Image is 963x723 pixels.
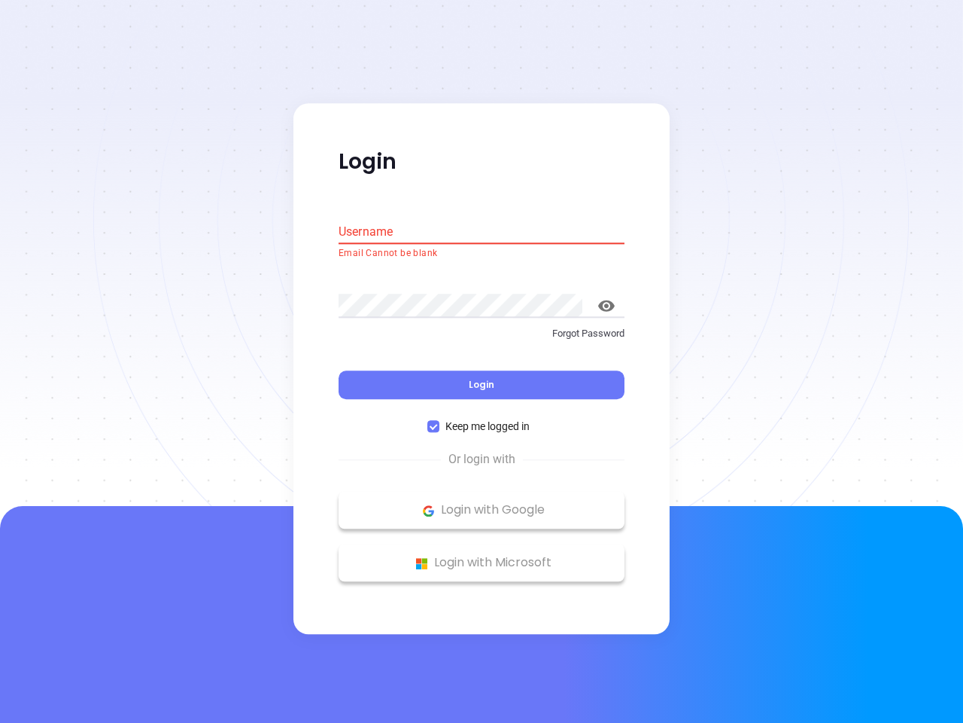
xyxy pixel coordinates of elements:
p: Login with Microsoft [346,552,617,575]
img: Google Logo [419,502,438,520]
img: Microsoft Logo [412,554,431,573]
p: Login with Google [346,499,617,522]
span: Keep me logged in [439,419,536,435]
button: Login [339,371,624,400]
button: Google Logo Login with Google [339,492,624,529]
p: Login [339,148,624,175]
a: Forgot Password [339,326,624,353]
button: Microsoft Logo Login with Microsoft [339,545,624,582]
p: Email Cannot be blank [339,246,624,261]
p: Forgot Password [339,326,624,341]
span: Or login with [441,451,523,469]
span: Login [469,379,494,392]
button: toggle password visibility [588,288,624,324]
